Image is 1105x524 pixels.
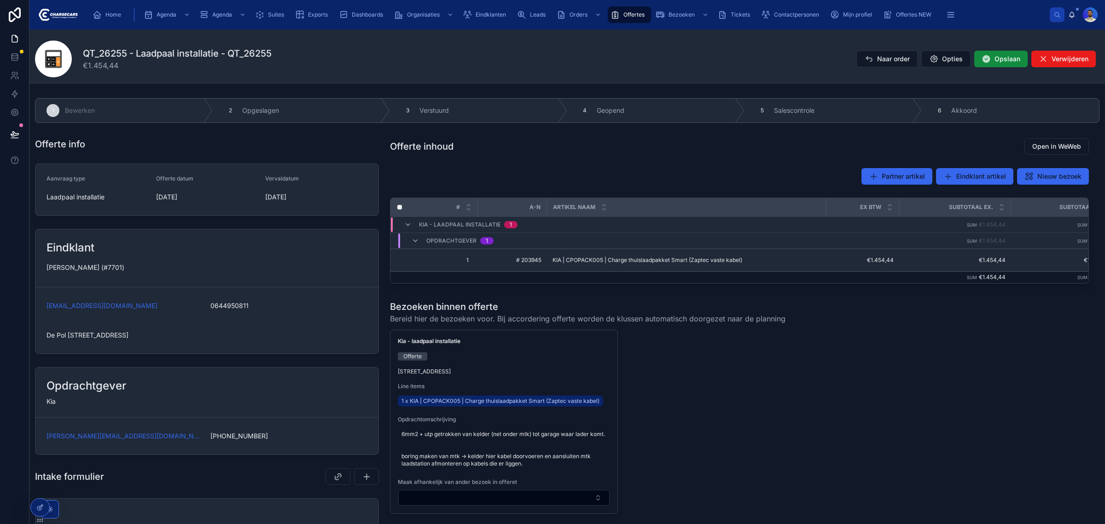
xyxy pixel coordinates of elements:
[47,192,105,202] span: Laadpaal installatie
[407,11,440,18] span: Organisaties
[715,6,756,23] a: Tickets
[157,11,176,18] span: Agenda
[938,107,941,114] span: 6
[905,256,1006,264] span: €1.454,44
[197,6,250,23] a: Agenda
[83,60,272,71] span: €1.454,44
[37,7,78,22] img: App logo
[1031,51,1096,67] button: Verwijderen
[510,221,512,228] div: 1
[583,107,587,114] span: 4
[554,6,606,23] a: Orders
[65,106,95,115] span: Bewerken
[141,6,195,23] a: Agenda
[731,11,750,18] span: Tickets
[1052,54,1088,64] span: Verwijderen
[896,11,931,18] span: Offertes NEW
[608,6,651,23] a: Offertes
[1032,142,1081,151] span: Open in WeWeb
[552,256,742,264] span: KIA | CPOPACK005 | Charge thuislaadpakket Smart (Zaptec vaste kabel)
[242,106,279,115] span: Opgeslagen
[483,256,541,264] span: # 203945
[843,11,872,18] span: Mijn profiel
[85,5,1050,25] div: scrollable content
[35,138,85,151] h1: Offerte info
[967,222,977,227] small: Sum
[83,47,272,60] h1: QT_26255 - Laadpaal installatie - QT_26255
[1077,239,1088,244] small: Sum
[47,240,94,255] h2: Eindklant
[951,106,977,115] span: Akkoord
[52,107,54,114] span: 1
[597,106,624,115] span: Geopend
[390,313,785,324] span: Bereid hier de bezoeken voor. Bij accordering offerte worden de klussen automatisch doorgezet naa...
[292,6,334,23] a: Exports
[403,352,422,361] div: Offerte
[1077,222,1088,227] small: Sum
[956,172,1006,181] span: Eindklant artikel
[856,51,918,67] button: Naar order
[921,51,971,67] button: Opties
[832,256,894,264] span: €1.454,44
[406,107,409,114] span: 3
[268,11,284,18] span: Suites
[967,275,977,280] small: Sum
[1059,204,1102,211] span: Subtotaal in.
[827,6,878,23] a: Mijn profiel
[105,11,121,18] span: Home
[390,140,454,153] h1: Offerte inhoud
[401,431,606,467] span: 6mm2 + utp getrokken van kelder (net onder mtk) tot garage waar lader komt. boring maken van mtk ...
[949,204,993,211] span: Subtotaal ex.
[398,416,610,423] span: Opdrachtomschrijving
[880,6,938,23] a: Offertes NEW
[336,6,390,23] a: Dashboards
[398,368,610,375] span: [STREET_ADDRESS]
[861,168,932,185] button: Partner artikel
[352,11,383,18] span: Dashboards
[967,239,977,244] small: Sum
[156,175,193,182] span: Offerte datum
[265,175,299,182] span: Vervaldatum
[936,168,1013,185] button: Eindklant artikel
[398,478,610,486] span: Maak afhankelijk van ander bezoek in offeret
[308,11,328,18] span: Exports
[1077,275,1088,280] small: Sum
[156,192,258,202] span: [DATE]
[460,6,512,23] a: Eindklanten
[419,106,449,115] span: Verstuurd
[774,11,819,18] span: Contactpersonen
[210,301,367,310] span: 0644950811
[426,237,477,245] span: Opdrachtgever
[979,221,1006,228] span: €1.454,44
[877,54,910,64] span: Naar order
[265,192,367,202] span: [DATE]
[530,11,546,18] span: Leads
[1017,168,1089,185] button: Nieuw bezoek
[35,470,104,483] h1: Intake formulier
[774,106,814,115] span: Salescontrole
[456,204,460,211] span: #
[391,6,458,23] a: Organisaties
[860,204,881,211] span: Ex BTW
[758,6,826,23] a: Contactpersonen
[974,51,1028,67] button: Opslaan
[514,6,552,23] a: Leads
[529,204,541,211] span: A-N
[669,11,695,18] span: Bezoeken
[47,262,367,272] p: [PERSON_NAME] (#7701)
[229,107,232,114] span: 2
[47,301,157,310] a: [EMAIL_ADDRESS][DOMAIN_NAME]
[398,383,610,390] span: Line items
[553,204,595,211] span: Artikel naam
[424,256,469,264] span: 1
[90,6,128,23] a: Home
[401,397,599,405] span: 1 x KIA | CPOPACK005 | Charge thuislaadpakket Smart (Zaptec vaste kabel)
[398,338,460,344] strong: Kia - laadpaal installatie
[979,274,1006,280] span: €1.454,44
[252,6,291,23] a: Suites
[882,172,925,181] span: Partner artikel
[1024,138,1089,155] button: Open in WeWeb
[47,175,85,182] span: Aanvraag type
[47,397,56,405] span: Kia
[570,11,587,18] span: Orders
